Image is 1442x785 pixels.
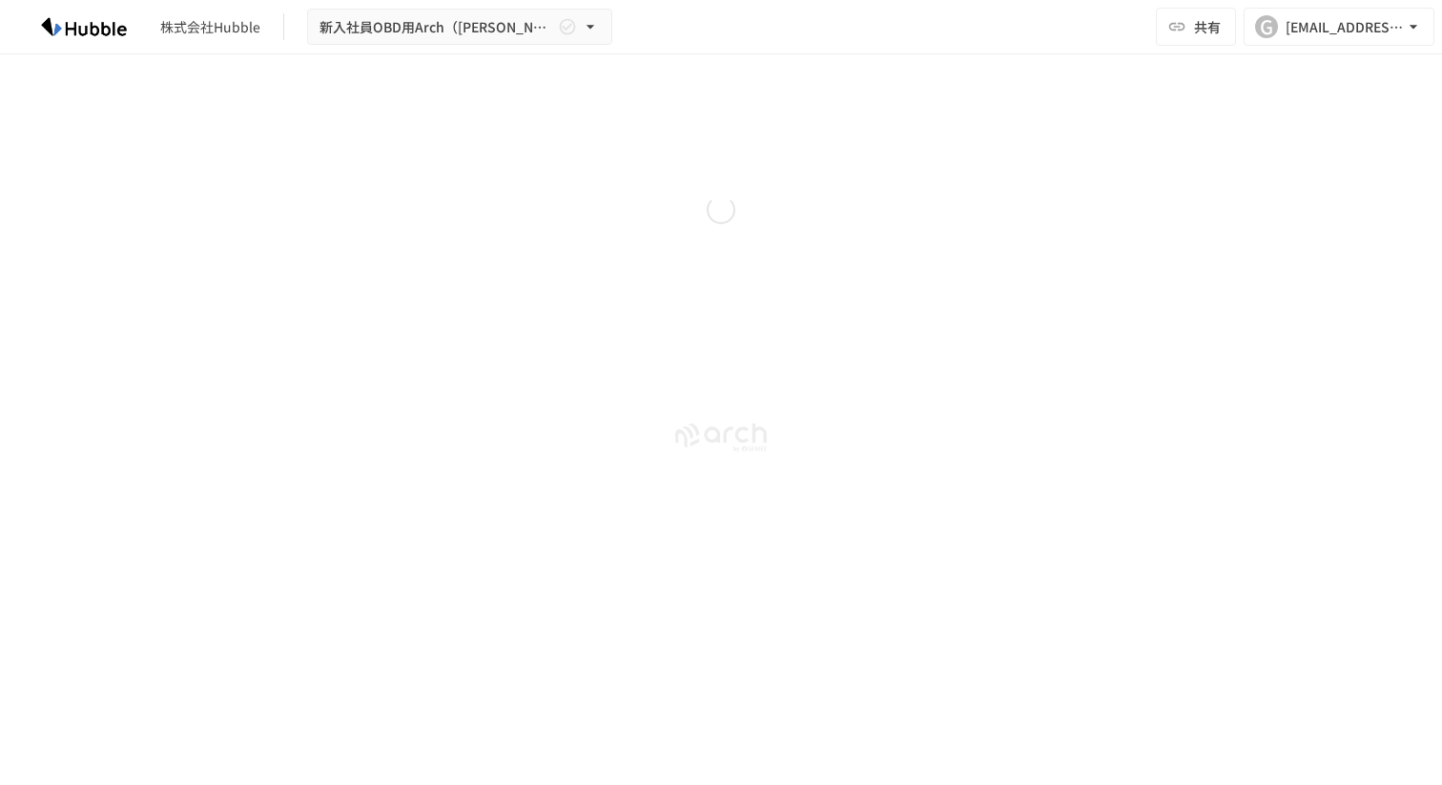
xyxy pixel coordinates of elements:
[23,11,145,42] img: HzDRNkGCf7KYO4GfwKnzITak6oVsp5RHeZBEM1dQFiQ
[1244,8,1434,46] button: G[EMAIL_ADDRESS][DOMAIN_NAME]
[1156,8,1236,46] button: 共有
[1255,15,1278,38] div: G
[1286,15,1404,39] div: [EMAIL_ADDRESS][DOMAIN_NAME]
[307,9,612,46] button: 新入社員OBD用Arch（[PERSON_NAME]）
[319,15,554,39] span: 新入社員OBD用Arch（[PERSON_NAME]）
[1194,16,1221,37] span: 共有
[160,17,260,37] div: 株式会社Hubble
